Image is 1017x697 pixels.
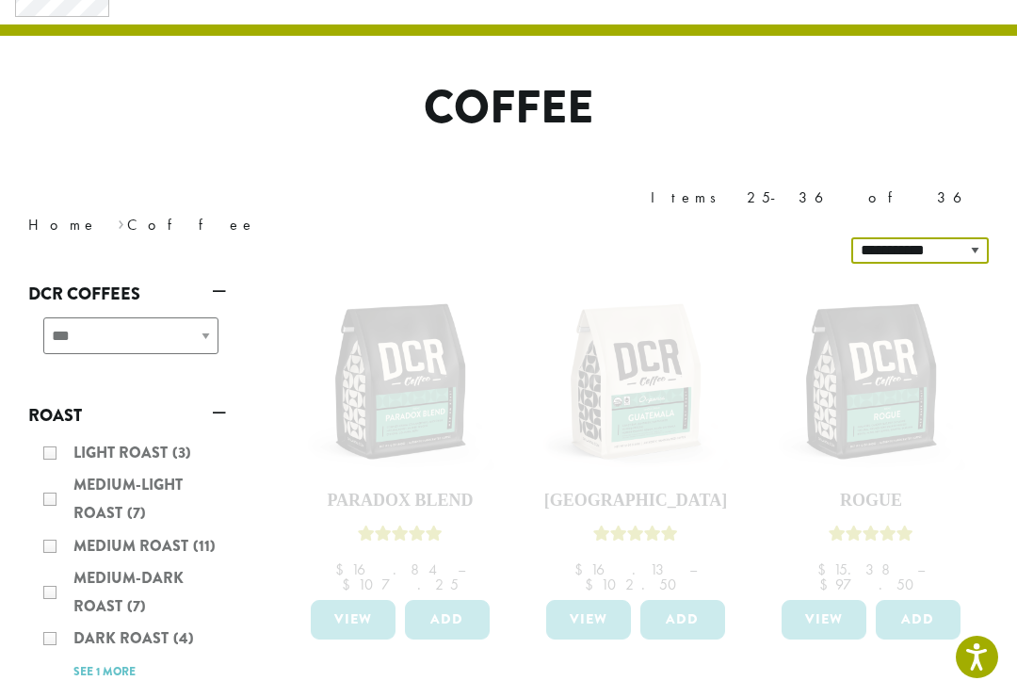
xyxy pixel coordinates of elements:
div: DCR Coffees [28,310,226,377]
h1: Coffee [14,81,1003,136]
a: Home [28,215,98,235]
span: › [118,207,124,236]
div: Items 25-36 of 36 [651,186,989,209]
nav: Breadcrumb [28,214,480,236]
a: DCR Coffees [28,278,226,310]
a: Roast [28,399,226,431]
div: Roast [28,431,226,692]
